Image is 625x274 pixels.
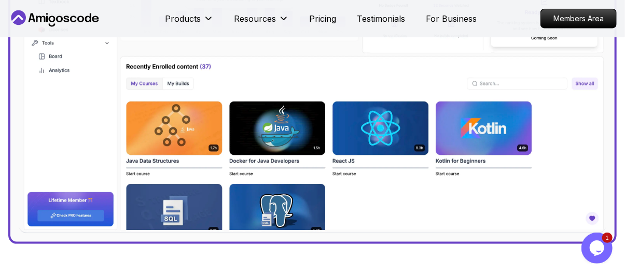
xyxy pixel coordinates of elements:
[540,9,617,28] a: Members Area
[581,233,615,264] iframe: chat widget
[357,12,406,25] a: Testimonials
[541,9,616,28] p: Members Area
[165,12,201,25] p: Products
[234,12,276,25] p: Resources
[310,12,337,25] a: Pricing
[165,12,214,33] button: Products
[426,12,477,25] a: For Business
[234,12,289,33] button: Resources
